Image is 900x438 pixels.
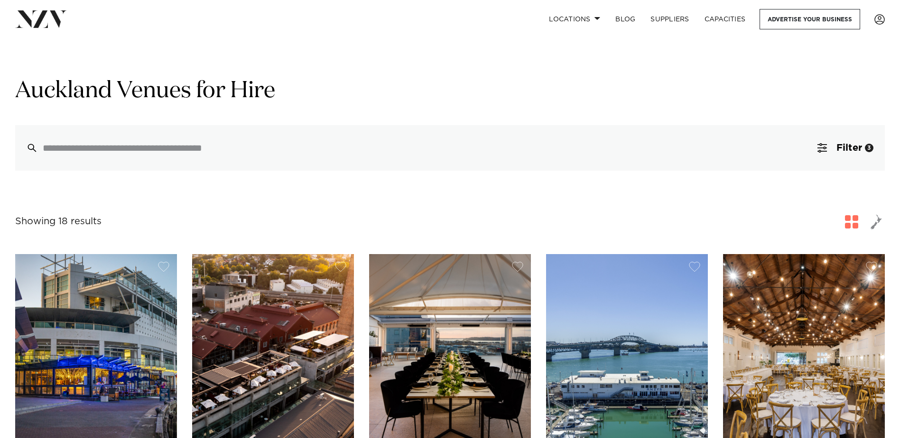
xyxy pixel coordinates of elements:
[15,10,67,27] img: nzv-logo.png
[541,9,608,29] a: Locations
[836,143,862,153] span: Filter
[697,9,753,29] a: Capacities
[865,144,873,152] div: 3
[15,76,885,106] h1: Auckland Venues for Hire
[608,9,643,29] a: BLOG
[643,9,696,29] a: SUPPLIERS
[806,125,885,171] button: Filter3
[15,214,102,229] div: Showing 18 results
[760,9,860,29] a: Advertise your business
